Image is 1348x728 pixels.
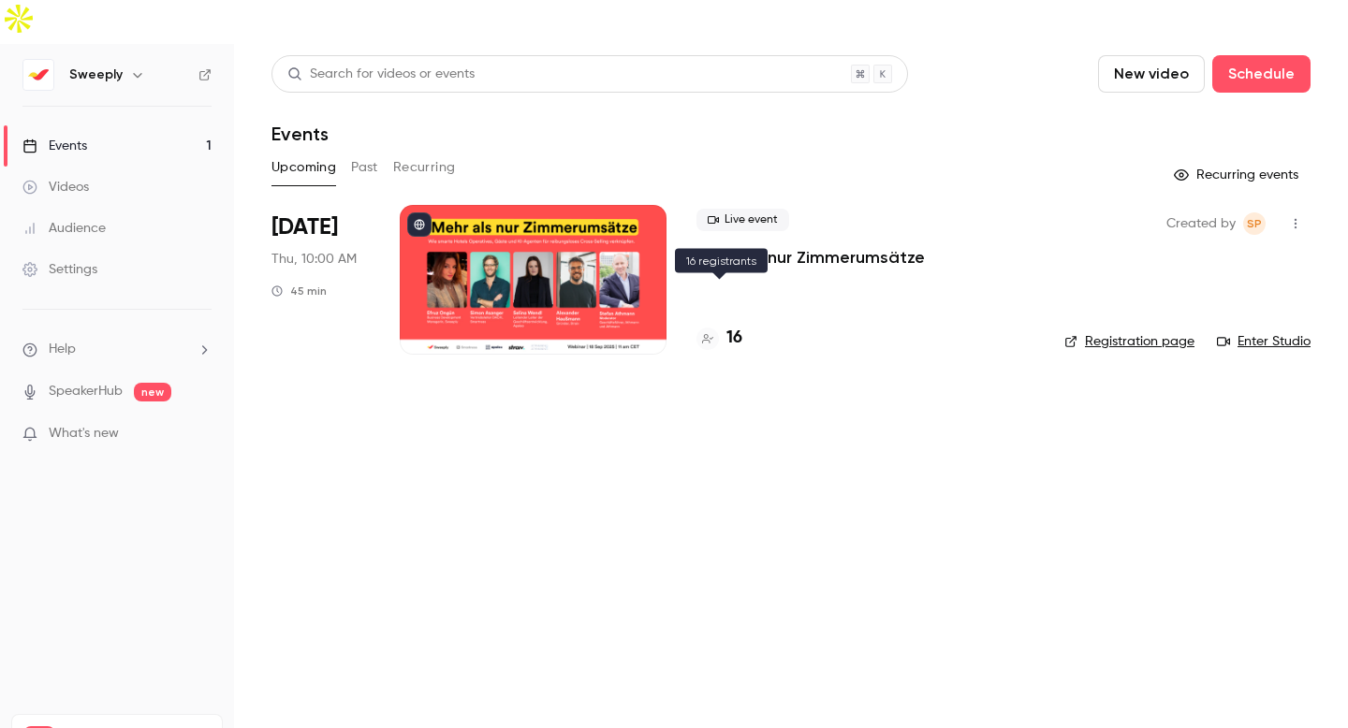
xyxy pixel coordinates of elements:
[696,209,789,231] span: Live event
[22,219,106,238] div: Audience
[1212,55,1311,93] button: Schedule
[1165,160,1311,190] button: Recurring events
[134,383,171,401] span: new
[351,153,378,182] button: Past
[1098,55,1205,93] button: New video
[22,178,89,197] div: Videos
[22,137,87,155] div: Events
[22,340,212,359] li: help-dropdown-opener
[49,382,123,401] a: SpeakerHub
[49,340,76,359] span: Help
[726,326,742,351] h4: 16
[23,60,53,90] img: Sweeply
[271,205,370,355] div: Sep 18 Thu, 11:00 AM (Europe/Berlin)
[1217,332,1311,351] a: Enter Studio
[271,212,338,242] span: [DATE]
[287,65,475,84] div: Search for videos or events
[271,153,336,182] button: Upcoming
[271,123,329,145] h1: Events
[696,246,925,269] a: Mehr als nur Zimmerumsätze
[1243,212,1266,235] span: Sweeply Partnerships
[69,66,123,84] h6: Sweeply
[393,153,456,182] button: Recurring
[1247,212,1262,235] span: SP
[1064,332,1194,351] a: Registration page
[22,260,97,279] div: Settings
[49,424,119,444] span: What's new
[696,326,742,351] a: 16
[1166,212,1236,235] span: Created by
[271,250,357,269] span: Thu, 10:00 AM
[271,284,327,298] div: 45 min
